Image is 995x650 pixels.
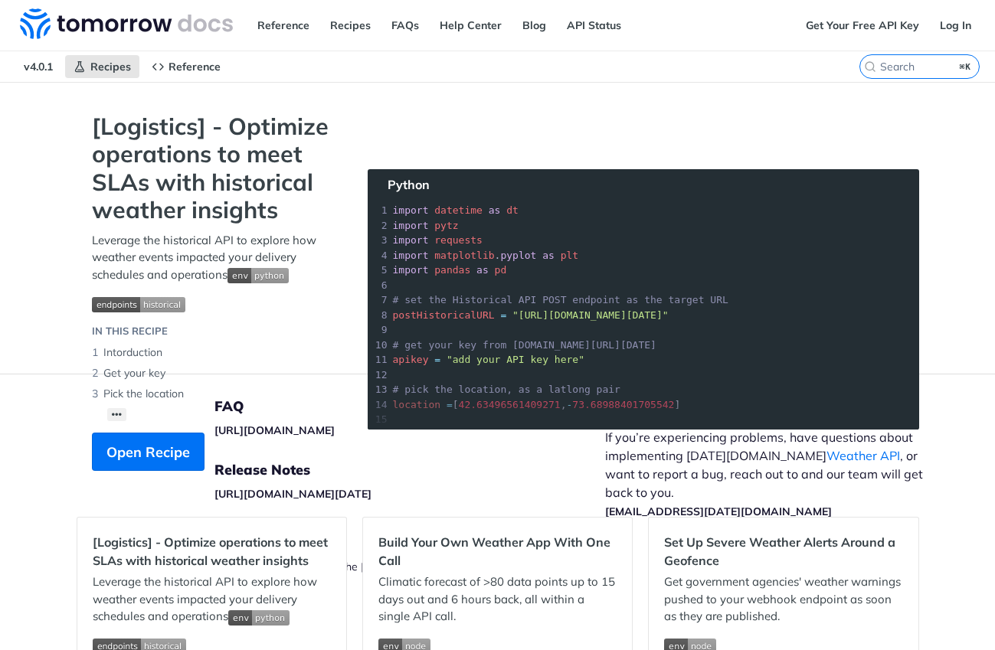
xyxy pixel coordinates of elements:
p: Climatic forecast of >80 data points up to 15 days out and 6 hours back, all within a single API ... [378,573,617,626]
a: Help Center [431,14,510,37]
h2: Set Up Severe Weather Alerts Around a Geofence [664,533,902,570]
a: Get Your Free API Key [797,14,928,37]
span: Expand image [92,295,337,312]
img: Tomorrow.io Weather API Docs [20,8,233,39]
p: Get government agencies' weather warnings pushed to your webhook endpoint as soon as they are pub... [664,573,902,626]
span: Open Recipe [106,442,190,462]
a: Blog [514,14,555,37]
strong: [Logistics] - Optimize operations to meet SLAs with historical weather insights [92,113,337,224]
a: Reference [249,14,318,37]
span: Expand image [227,267,289,282]
li: Get your key [92,363,337,384]
p: Leverage the historical API to explore how weather events impacted your delivery schedules and op... [92,232,337,284]
li: Intorduction [92,342,337,363]
h2: [Logistics] - Optimize operations to meet SLAs with historical weather insights [93,533,331,570]
a: [EMAIL_ADDRESS][DATE][DOMAIN_NAME] [605,505,832,518]
button: Open Recipe [92,433,205,471]
svg: Search [864,60,876,73]
button: ••• [107,408,127,421]
span: Recipes [90,60,131,73]
a: Log In [931,14,980,37]
a: API Status [558,14,630,37]
span: v4.0.1 [15,55,61,78]
kbd: ⌘K [956,59,975,74]
span: Expand image [228,609,290,623]
img: env [227,268,289,283]
div: IN THIS RECIPE [92,324,168,339]
img: env [228,610,290,626]
img: endpoint [92,297,185,312]
li: Pick the location [92,384,337,404]
p: Leverage the historical API to explore how weather events impacted your delivery schedules and op... [93,573,331,626]
a: Recipes [65,55,139,78]
span: Reference [169,60,221,73]
h2: Build Your Own Weather App With One Call [378,533,617,570]
a: FAQs [383,14,427,37]
a: Reference [143,55,229,78]
a: Recipes [322,14,379,37]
